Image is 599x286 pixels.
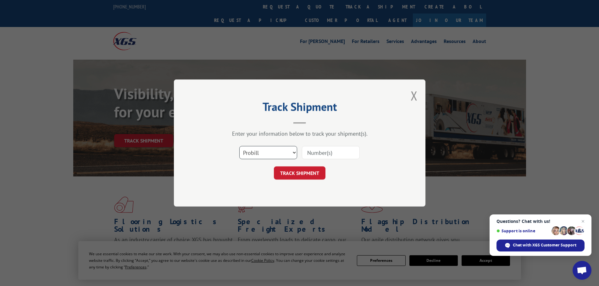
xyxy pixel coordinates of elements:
[513,242,576,248] span: Chat with XGS Customer Support
[205,130,394,137] div: Enter your information below to track your shipment(s).
[579,218,587,225] span: Close chat
[302,146,360,159] input: Number(s)
[205,102,394,114] h2: Track Shipment
[411,87,418,104] button: Close modal
[496,240,585,251] div: Chat with XGS Customer Support
[274,166,325,180] button: TRACK SHIPMENT
[573,261,591,280] div: Open chat
[496,219,585,224] span: Questions? Chat with us!
[496,229,549,233] span: Support is online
